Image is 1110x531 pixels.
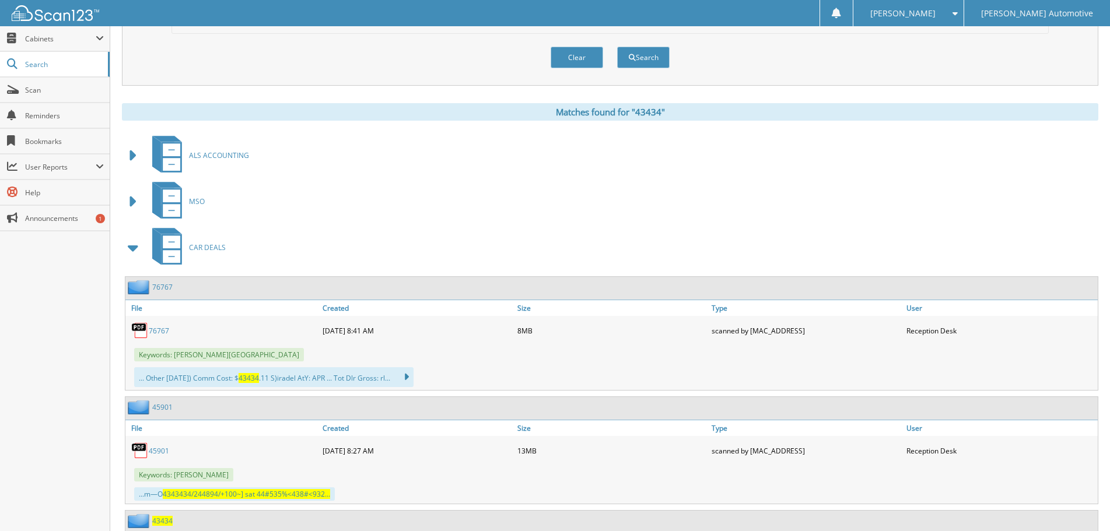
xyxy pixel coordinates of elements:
span: 43434 [239,373,259,383]
span: [PERSON_NAME] [870,10,936,17]
span: Keywords: [PERSON_NAME] [134,468,233,481]
a: User [904,300,1098,316]
div: ... Other [DATE]) Comm Cost: $ .11 S)iradel AtY: APR ... Tot Dlr Gross: rl... [134,367,414,387]
button: Clear [551,47,603,68]
a: 45901 [149,446,169,456]
span: Search [25,59,102,69]
a: ALS ACCOUNTING [145,132,249,178]
span: Scan [25,85,104,95]
div: [DATE] 8:41 AM [320,319,514,342]
span: ALS ACCOUNTING [189,150,249,160]
a: Type [709,300,903,316]
div: Reception Desk [904,439,1098,462]
a: Created [320,300,514,316]
span: Announcements [25,213,104,223]
span: User Reports [25,162,96,172]
div: ...m—O [134,487,335,501]
a: File [125,420,320,436]
img: folder2.png [128,514,152,528]
a: Created [320,420,514,436]
span: CAR DEALS [189,242,226,252]
div: Matches found for "43434" [122,103,1098,121]
a: 43434 [152,516,173,526]
span: Bookmarks [25,136,104,146]
span: Keywords: [PERSON_NAME][GEOGRAPHIC_DATA] [134,348,304,361]
a: CAR DEALS [145,224,226,270]
button: Search [617,47,670,68]
img: PDF.png [131,322,149,339]
a: MSO [145,178,205,224]
div: 13MB [514,439,709,462]
div: 1 [96,214,105,223]
img: folder2.png [128,400,152,414]
span: Cabinets [25,34,96,44]
a: Size [514,420,709,436]
a: 45901 [152,402,173,412]
img: folder2.png [128,280,152,294]
img: PDF.png [131,442,149,459]
span: Help [25,188,104,198]
a: User [904,420,1098,436]
span: Reminders [25,111,104,121]
div: 8MB [514,319,709,342]
a: Size [514,300,709,316]
span: MSO [189,196,205,206]
e: 4343434/244894/+100~] sat 44#535%<438#<932... [163,489,330,499]
div: [DATE] 8:27 AM [320,439,514,462]
a: 76767 [149,326,169,336]
a: File [125,300,320,316]
span: [PERSON_NAME] Automotive [981,10,1093,17]
div: scanned by [MAC_ADDRESS] [709,319,903,342]
img: scan123-logo-white.svg [12,5,99,21]
div: scanned by [MAC_ADDRESS] [709,439,903,462]
a: Type [709,420,903,436]
div: Reception Desk [904,319,1098,342]
a: 76767 [152,282,173,292]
